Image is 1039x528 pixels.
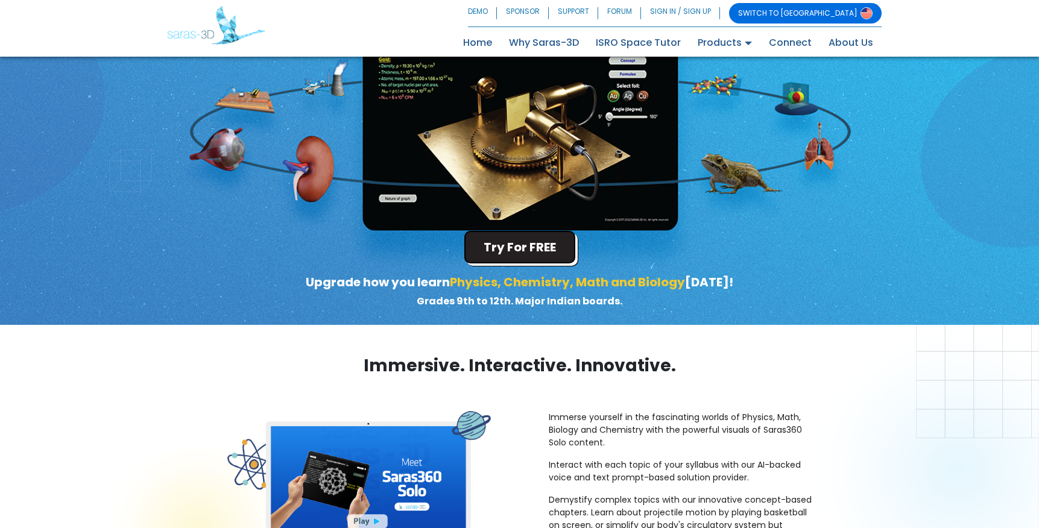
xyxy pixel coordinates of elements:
a: DEMO [468,3,497,24]
p: Interact with each topic of your syllabus with our AI-backed voice and text prompt-based solution... [549,459,812,484]
span: Physics, Chemistry, Math and Biology [450,274,685,291]
a: SWITCH TO [GEOGRAPHIC_DATA] [729,3,882,24]
h3: Immersive. Interactive. Innovative. [348,355,692,377]
a: Home [455,33,501,52]
button: Try For FREE [464,231,575,263]
p: Immerse yourself in the fascinating worlds of Physics, Math, Biology and Chemistry with the power... [549,411,812,449]
a: ISRO Space Tutor [587,33,689,52]
a: About Us [820,33,882,52]
a: FORUM [598,3,641,24]
a: Connect [760,33,820,52]
a: SIGN IN / SIGN UP [641,3,720,24]
img: Switch to USA [861,7,873,19]
a: Products [689,33,760,52]
p: Upgrade how you learn [DATE]! [233,273,806,309]
img: Saras 3D [167,6,265,45]
small: Grades 9th to 12th. Major Indian boards. [417,294,622,308]
a: Why Saras-3D [501,33,587,52]
a: SUPPORT [549,3,598,24]
a: SPONSOR [497,3,549,24]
